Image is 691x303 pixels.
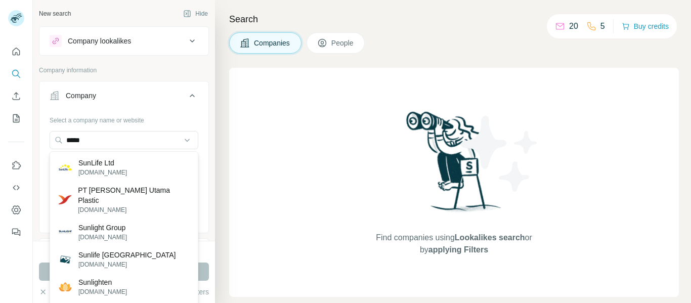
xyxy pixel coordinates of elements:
[402,109,507,222] img: Surfe Illustration - Woman searching with binoculars
[78,205,190,214] p: [DOMAIN_NAME]
[78,260,176,269] p: [DOMAIN_NAME]
[39,83,208,112] button: Company
[78,223,127,233] p: Sunlight Group
[331,38,355,48] span: People
[78,250,176,260] p: Sunlife [GEOGRAPHIC_DATA]
[8,201,24,219] button: Dashboard
[78,233,127,242] p: [DOMAIN_NAME]
[58,252,72,267] img: Sunlife Mauritius
[8,156,24,175] button: Use Surfe on LinkedIn
[58,280,72,294] img: Sunlighten
[58,225,72,239] img: Sunlight Group
[569,20,578,32] p: 20
[39,66,209,75] p: Company information
[8,65,24,83] button: Search
[8,42,24,61] button: Quick start
[8,87,24,105] button: Enrich CSV
[78,168,127,177] p: [DOMAIN_NAME]
[8,109,24,127] button: My lists
[78,277,127,287] p: Sunlighten
[254,38,291,48] span: Companies
[78,158,127,168] p: SunLife Ltd
[58,160,72,175] img: SunLife Ltd
[229,12,679,26] h4: Search
[8,179,24,197] button: Use Surfe API
[8,223,24,241] button: Feedback
[58,193,72,206] img: PT Yasunli Abadi Utama Plastic
[373,232,535,256] span: Find companies using or by
[66,91,96,101] div: Company
[176,6,215,21] button: Hide
[78,287,127,296] p: [DOMAIN_NAME]
[78,185,190,205] p: PT [PERSON_NAME] Utama Plastic
[39,29,208,53] button: Company lookalikes
[622,19,669,33] button: Buy credits
[428,245,488,254] span: applying Filters
[600,20,605,32] p: 5
[68,36,131,46] div: Company lookalikes
[454,108,545,199] img: Surfe Illustration - Stars
[39,287,68,297] button: Clear
[455,233,525,242] span: Lookalikes search
[50,112,198,125] div: Select a company name or website
[39,9,71,18] div: New search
